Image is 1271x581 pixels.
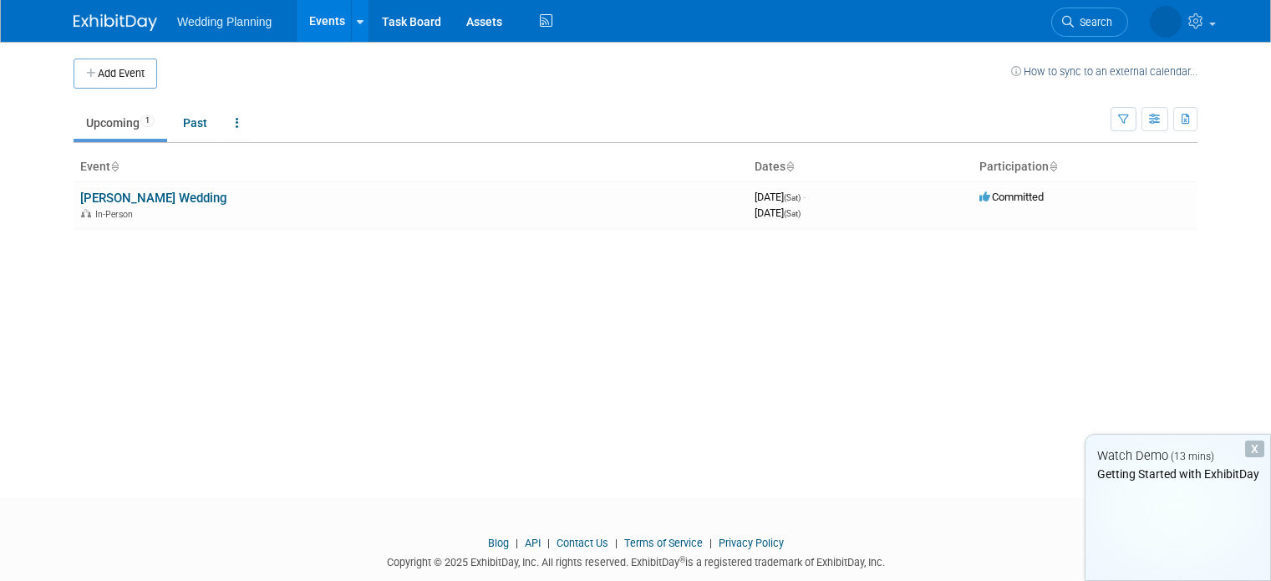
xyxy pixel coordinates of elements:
[511,537,522,549] span: |
[1085,447,1270,465] div: Watch Demo
[705,537,716,549] span: |
[785,160,794,173] a: Sort by Start Date
[543,537,554,549] span: |
[624,537,703,549] a: Terms of Service
[81,209,91,217] img: In-Person Event
[755,191,806,203] span: [DATE]
[719,537,784,549] a: Privacy Policy
[1051,8,1128,37] a: Search
[74,107,167,139] a: Upcoming1
[177,15,272,28] span: Wedding Planning
[1085,466,1270,482] div: Getting Started with ExhibitDay
[74,14,157,31] img: ExhibitDay
[110,160,119,173] a: Sort by Event Name
[488,537,509,549] a: Blog
[525,537,541,549] a: API
[973,153,1197,181] th: Participation
[1245,441,1264,457] div: Dismiss
[80,191,226,206] a: [PERSON_NAME] Wedding
[1150,6,1182,38] img: Chelsea Winegarden
[557,537,608,549] a: Contact Us
[74,59,157,89] button: Add Event
[1171,451,1214,462] span: (13 mins)
[679,555,685,564] sup: ®
[784,193,801,202] span: (Sat)
[979,191,1044,203] span: Committed
[170,107,220,139] a: Past
[803,191,806,203] span: -
[1011,65,1197,78] a: How to sync to an external calendar...
[1049,160,1057,173] a: Sort by Participation Type
[95,209,138,220] span: In-Person
[755,206,801,219] span: [DATE]
[140,115,155,127] span: 1
[611,537,622,549] span: |
[1074,16,1112,28] span: Search
[784,209,801,218] span: (Sat)
[74,153,748,181] th: Event
[748,153,973,181] th: Dates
